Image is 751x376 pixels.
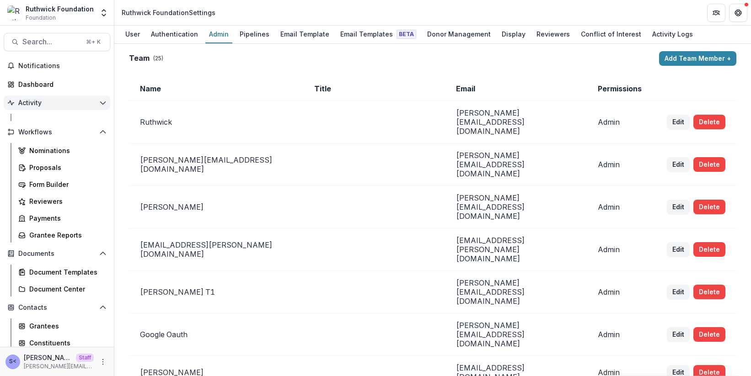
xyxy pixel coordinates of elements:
[129,54,150,63] h2: Team
[29,338,103,348] div: Constituents
[445,186,587,228] td: [PERSON_NAME][EMAIL_ADDRESS][DOMAIN_NAME]
[4,125,110,139] button: Open Workflows
[18,79,103,89] div: Dashboard
[97,356,108,367] button: More
[4,33,110,51] button: Search...
[122,26,144,43] a: User
[29,284,103,294] div: Document Center
[4,95,110,110] button: Open Activity
[15,177,110,192] a: Form Builder
[26,4,94,14] div: Ruthwick Foundation
[445,228,587,271] td: [EMAIL_ADDRESS][PERSON_NAME][DOMAIN_NAME]
[667,157,690,172] button: Edit
[18,304,96,312] span: Contacts
[587,101,656,143] td: Admin
[129,186,303,228] td: [PERSON_NAME]
[303,77,445,101] td: Title
[577,26,645,43] a: Conflict of Interest
[29,163,103,172] div: Proposals
[236,26,273,43] a: Pipelines
[445,313,587,356] td: [PERSON_NAME][EMAIL_ADDRESS][DOMAIN_NAME]
[15,143,110,158] a: Nominations
[9,359,16,365] div: Sammy <sammy@trytemelio.com>
[236,27,273,41] div: Pipelines
[587,77,656,101] td: Permissions
[277,26,333,43] a: Email Template
[205,27,232,41] div: Admin
[29,267,103,277] div: Document Templates
[693,242,725,257] button: Delete
[729,4,747,22] button: Get Help
[147,27,202,41] div: Authentication
[337,26,420,43] a: Email Templates Beta
[129,313,303,356] td: Google Oauth
[18,99,96,107] span: Activity
[15,194,110,209] a: Reviewers
[97,4,110,22] button: Open entity switcher
[29,196,103,206] div: Reviewers
[498,26,529,43] a: Display
[129,271,303,313] td: [PERSON_NAME] T1
[667,200,690,214] button: Edit
[693,157,725,172] button: Delete
[445,271,587,313] td: [PERSON_NAME][EMAIL_ADDRESS][DOMAIN_NAME]
[667,327,690,342] button: Edit
[29,146,103,155] div: Nominations
[24,362,94,371] p: [PERSON_NAME][EMAIL_ADDRESS][DOMAIN_NAME]
[26,14,56,22] span: Foundation
[147,26,202,43] a: Authentication
[277,27,333,41] div: Email Template
[15,281,110,297] a: Document Center
[122,8,215,17] div: Ruthwick Foundation Settings
[693,327,725,342] button: Delete
[707,4,725,22] button: Partners
[4,58,110,73] button: Notifications
[129,101,303,143] td: Ruthwick
[29,230,103,240] div: Grantee Reports
[587,228,656,271] td: Admin
[533,27,574,41] div: Reviewers
[693,285,725,299] button: Delete
[84,37,102,47] div: ⌘ + K
[22,37,80,46] span: Search...
[129,228,303,271] td: [EMAIL_ADDRESS][PERSON_NAME][DOMAIN_NAME]
[587,271,656,313] td: Admin
[29,213,103,223] div: Payments
[337,27,420,41] div: Email Templates
[129,143,303,186] td: [PERSON_NAME][EMAIL_ADDRESS][DOMAIN_NAME]
[693,200,725,214] button: Delete
[15,160,110,175] a: Proposals
[15,335,110,350] a: Constituents
[18,62,107,70] span: Notifications
[649,27,697,41] div: Activity Logs
[445,143,587,186] td: [PERSON_NAME][EMAIL_ADDRESS][DOMAIN_NAME]
[76,354,94,362] p: Staff
[15,265,110,280] a: Document Templates
[498,27,529,41] div: Display
[424,26,494,43] a: Donor Management
[15,318,110,334] a: Grantees
[15,211,110,226] a: Payments
[153,54,163,63] p: ( 25 )
[587,313,656,356] td: Admin
[4,246,110,261] button: Open Documents
[129,77,303,101] td: Name
[7,5,22,20] img: Ruthwick Foundation
[577,27,645,41] div: Conflict of Interest
[205,26,232,43] a: Admin
[693,115,725,129] button: Delete
[649,26,697,43] a: Activity Logs
[18,250,96,258] span: Documents
[424,27,494,41] div: Donor Management
[445,77,587,101] td: Email
[445,101,587,143] td: [PERSON_NAME][EMAIL_ADDRESS][DOMAIN_NAME]
[667,242,690,257] button: Edit
[18,128,96,136] span: Workflows
[667,115,690,129] button: Edit
[533,26,574,43] a: Reviewers
[15,228,110,243] a: Grantee Reports
[587,143,656,186] td: Admin
[4,300,110,315] button: Open Contacts
[24,353,72,362] p: [PERSON_NAME] <[PERSON_NAME][EMAIL_ADDRESS][DOMAIN_NAME]>
[667,285,690,299] button: Edit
